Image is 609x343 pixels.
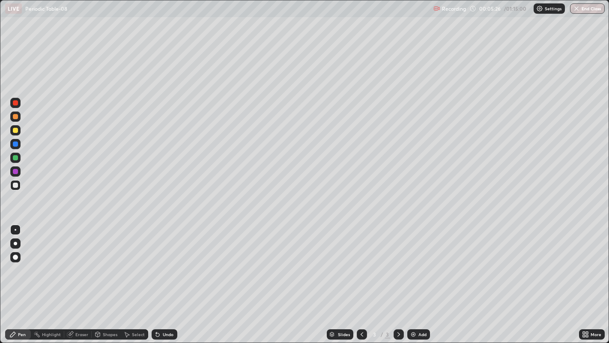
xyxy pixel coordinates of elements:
[433,5,440,12] img: recording.375f2c34.svg
[18,332,26,337] div: Pen
[410,331,417,338] img: add-slide-button
[442,6,466,12] p: Recording
[570,3,605,14] button: End Class
[8,5,19,12] p: LIVE
[75,332,88,337] div: Eraser
[385,331,390,338] div: 3
[418,332,427,337] div: Add
[545,6,561,11] p: Settings
[132,332,145,337] div: Select
[25,5,67,12] p: Periodic Table-08
[163,332,173,337] div: Undo
[573,5,580,12] img: end-class-cross
[338,332,350,337] div: Slides
[591,332,601,337] div: More
[370,332,379,337] div: 3
[42,332,61,337] div: Highlight
[103,332,117,337] div: Shapes
[536,5,543,12] img: class-settings-icons
[381,332,383,337] div: /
